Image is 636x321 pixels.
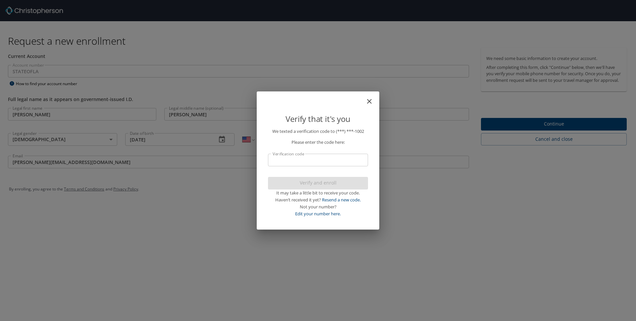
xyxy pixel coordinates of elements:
button: close [369,94,377,102]
p: We texted a verification code to (***) ***- 1002 [268,128,368,135]
p: Please enter the code here: [268,139,368,146]
div: Haven’t received it yet? [268,196,368,203]
div: It may take a little bit to receive your code. [268,189,368,196]
a: Edit your number here. [295,211,341,217]
p: Verify that it's you [268,113,368,125]
a: Resend a new code. [322,197,361,203]
div: Not your number? [268,203,368,210]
